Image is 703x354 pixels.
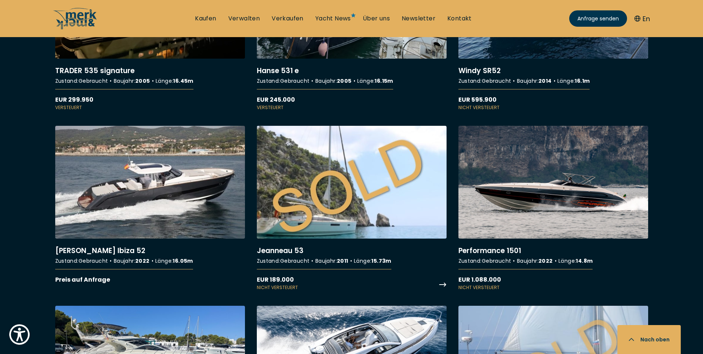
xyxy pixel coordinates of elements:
a: Über uns [363,14,390,23]
a: More details aboutJeanneau 53 [257,126,447,291]
a: Verwalten [228,14,260,23]
a: Kontakt [447,14,472,23]
a: Newsletter [402,14,435,23]
a: Yacht News [315,14,351,23]
button: Show Accessibility Preferences [7,322,31,347]
button: En [634,14,650,24]
a: Anfrage senden [569,10,627,27]
a: More details about[PERSON_NAME] Ibiza 52 [55,126,245,284]
span: Anfrage senden [577,15,619,23]
a: Verkaufen [272,14,304,23]
a: More details aboutPerformance 1501 [458,126,648,291]
button: Nach oben [617,325,681,354]
a: Kaufen [195,14,216,23]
